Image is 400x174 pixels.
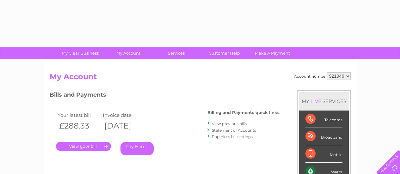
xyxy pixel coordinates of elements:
a: . [56,142,111,151]
div: Broadband [305,128,342,145]
h3: Bills and Payments [50,90,280,101]
a: Services [150,47,202,59]
a: Pay Here [120,142,154,155]
h2: My Account [50,72,351,84]
div: Telecoms [305,111,342,128]
a: My Clear Business [54,47,106,59]
th: £288.33 [56,119,102,132]
a: My Account [102,47,154,59]
a: Paperless bill settings [212,134,253,139]
td: Invoice date [101,111,147,119]
div: Mobile [305,145,342,163]
a: Statement of Accounts [212,128,256,133]
a: View previous bills [212,121,247,126]
th: [DATE] [101,119,147,132]
a: Customer Help [198,47,250,59]
div: Account number [294,72,351,80]
a: Make A Payment [246,47,298,59]
div: LIVE [309,98,323,104]
div: MY SERVICES [299,92,349,110]
h4: Billing and Payments quick links [207,110,280,115]
td: Your latest bill [56,111,102,119]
